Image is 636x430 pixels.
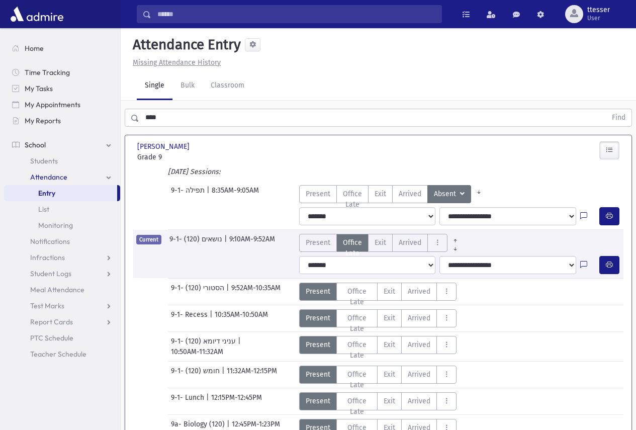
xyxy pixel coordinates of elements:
a: My Tasks [4,80,120,97]
span: | [222,366,227,384]
span: 9-1- הסטורי (120) [171,283,226,301]
span: Present [306,286,330,297]
span: Exit [384,396,395,406]
span: | [206,392,211,410]
span: 9-1- תפילה [171,185,207,203]
span: 9-1- עניני דיומא (120) [171,336,238,347]
span: Test Marks [30,301,64,310]
span: 9:52AM-10:35AM [231,283,281,301]
span: Infractions [30,253,65,262]
a: Attendance [4,169,120,185]
span: | [224,234,229,252]
span: Students [30,156,58,165]
img: AdmirePro [8,4,66,24]
span: List [38,205,49,214]
span: School [25,140,46,149]
span: Exit [384,313,395,323]
span: PTC Schedule [30,333,73,342]
span: 10:50AM-11:32AM [171,347,223,357]
a: Bulk [172,72,203,100]
a: Monitoring [4,217,120,233]
button: Find [606,109,631,126]
span: ttesser [587,6,610,14]
span: Exit [384,369,395,380]
u: Missing Attendance History [133,58,221,67]
span: Office Late [343,313,372,334]
span: Current [136,235,161,244]
span: Exit [384,339,395,350]
span: Report Cards [30,317,73,326]
span: Notifications [30,237,70,246]
span: 9-1- Lunch [171,392,206,410]
span: 9:10AM-9:52AM [229,234,275,252]
span: Present [306,339,330,350]
span: Present [306,369,330,380]
span: Office Late [343,339,372,361]
span: Arrived [399,189,421,199]
a: Single [137,72,172,100]
span: Meal Attendance [30,285,84,294]
span: Exit [375,189,386,199]
i: [DATE] Sessions: [168,167,220,176]
span: Monitoring [38,221,73,230]
h5: Attendance Entry [129,36,241,53]
span: My Reports [25,116,61,125]
span: Arrived [408,396,430,406]
a: Student Logs [4,266,120,282]
span: Arrived [408,369,430,380]
a: Teacher Schedule [4,346,120,362]
span: Time Tracking [25,68,70,77]
a: Classroom [203,72,252,100]
span: Exit [375,237,386,248]
span: Office Late [343,369,372,390]
a: List [4,201,120,217]
span: Present [306,396,330,406]
span: Absent [434,189,458,200]
span: Entry [38,189,55,198]
div: AttTypes [299,283,457,301]
span: 10:35AM-10:50AM [215,309,268,327]
span: Office Late [343,396,372,417]
input: Search [151,5,441,23]
a: Infractions [4,249,120,266]
span: Arrived [399,237,421,248]
span: Arrived [408,339,430,350]
span: Office Late [343,189,362,210]
span: User [587,14,610,22]
a: Report Cards [4,314,120,330]
a: Test Marks [4,298,120,314]
span: | [207,185,212,203]
span: 8:35AM-9:05AM [212,185,259,203]
span: Present [306,313,330,323]
a: My Reports [4,113,120,129]
span: Office Late [343,286,372,307]
span: Exit [384,286,395,297]
a: Time Tracking [4,64,120,80]
span: Present [306,189,330,199]
span: Arrived [408,286,430,297]
span: My Appointments [25,100,80,109]
span: 12:15PM-12:45PM [211,392,262,410]
button: Absent [427,185,471,203]
span: [PERSON_NAME] [137,141,192,152]
a: School [4,137,120,153]
a: My Appointments [4,97,120,113]
a: Missing Attendance History [129,58,221,67]
span: | [210,309,215,327]
span: | [226,283,231,301]
span: Home [25,44,44,53]
a: Home [4,40,120,56]
span: Office Late [343,237,362,259]
a: Students [4,153,120,169]
span: 9-1- נושאים (120) [169,234,224,252]
span: 9-1- חומש (120) [171,366,222,384]
span: | [238,336,243,347]
a: Meal Attendance [4,282,120,298]
span: Arrived [408,313,430,323]
div: AttTypes [299,336,457,354]
span: 11:32AM-12:15PM [227,366,277,384]
span: 9-1- Recess [171,309,210,327]
span: Teacher Schedule [30,350,86,359]
span: Grade 9 [137,152,209,162]
div: AttTypes [299,392,457,410]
